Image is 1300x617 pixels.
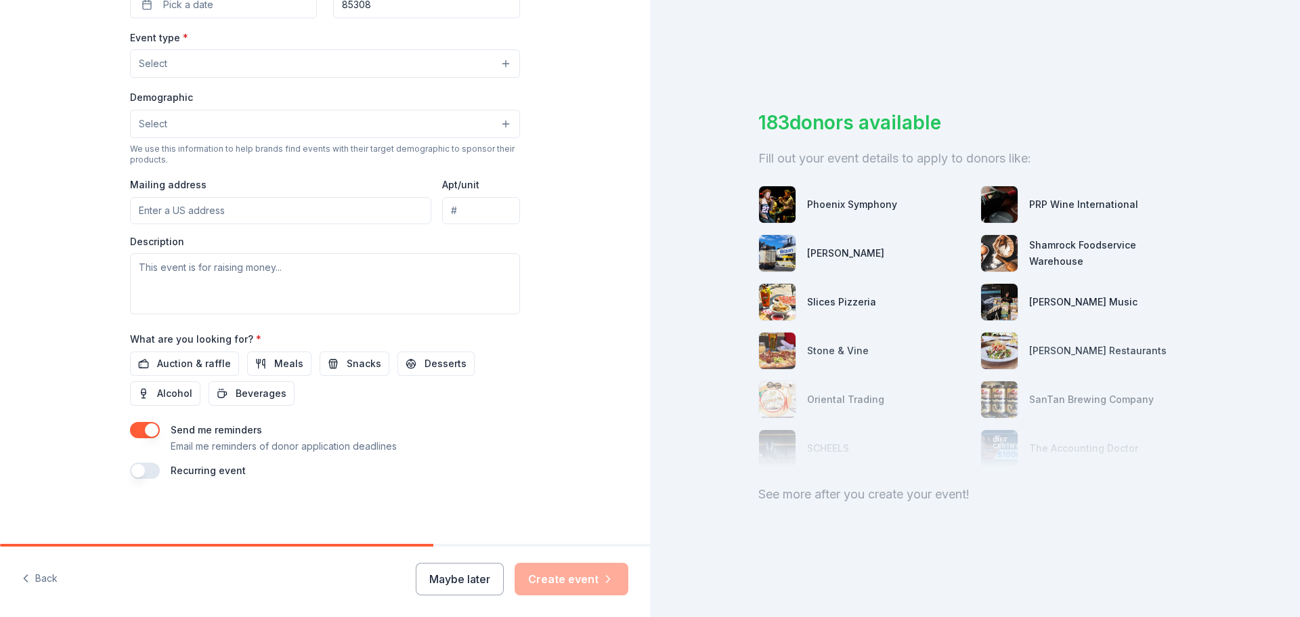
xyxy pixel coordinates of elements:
button: Snacks [320,352,389,376]
label: Recurring event [171,465,246,476]
img: photo for Matson [759,235,796,272]
p: Email me reminders of donor application deadlines [171,438,397,454]
div: [PERSON_NAME] [807,245,884,261]
div: Phoenix Symphony [807,196,897,213]
button: Select [130,49,520,78]
label: Description [130,235,184,249]
button: Meals [247,352,311,376]
label: Apt/unit [442,178,479,192]
span: Meals [274,356,303,372]
div: We use this information to help brands find events with their target demographic to sponsor their... [130,144,520,165]
div: [PERSON_NAME] Music [1029,294,1137,310]
button: Select [130,110,520,138]
button: Beverages [209,381,295,406]
input: # [442,197,520,224]
div: Slices Pizzeria [807,294,876,310]
img: photo for Shamrock Foodservice Warehouse [981,235,1018,272]
span: Beverages [236,385,286,402]
label: Send me reminders [171,424,262,435]
button: Auction & raffle [130,352,239,376]
button: Back [22,565,58,593]
button: Maybe later [416,563,504,595]
button: Alcohol [130,381,200,406]
div: Shamrock Foodservice Warehouse [1029,237,1192,270]
img: photo for Phoenix Symphony [759,186,796,223]
img: photo for Alfred Music [981,284,1018,320]
img: photo for Slices Pizzeria [759,284,796,320]
button: Desserts [397,352,475,376]
span: Select [139,116,167,132]
label: Event type [130,31,188,45]
span: Snacks [347,356,381,372]
label: Mailing address [130,178,207,192]
span: Alcohol [157,385,192,402]
span: Auction & raffle [157,356,231,372]
img: photo for PRP Wine International [981,186,1018,223]
span: Desserts [425,356,467,372]
div: Fill out your event details to apply to donors like: [758,148,1192,169]
div: PRP Wine International [1029,196,1138,213]
span: Select [139,56,167,72]
input: Enter a US address [130,197,431,224]
label: What are you looking for? [130,333,261,346]
div: 183 donors available [758,108,1192,137]
div: See more after you create your event! [758,484,1192,505]
label: Demographic [130,91,193,104]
